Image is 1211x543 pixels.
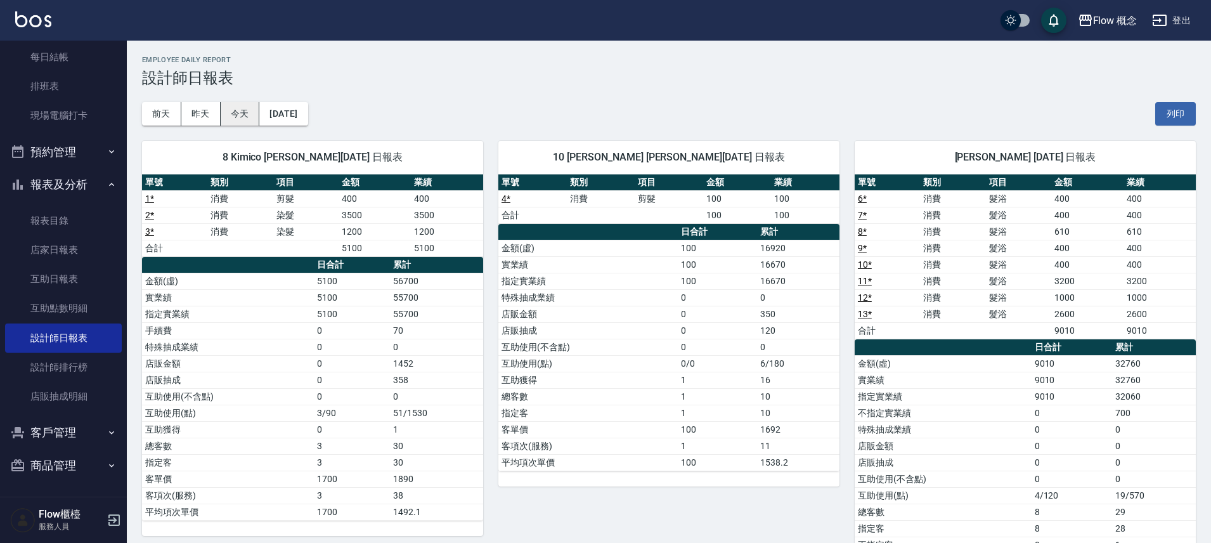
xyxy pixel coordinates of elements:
[498,207,567,223] td: 合計
[1051,289,1124,306] td: 1000
[339,240,411,256] td: 5100
[142,405,314,421] td: 互助使用(點)
[920,223,985,240] td: 消費
[390,454,483,471] td: 30
[157,151,468,164] span: 8 Kimico [PERSON_NAME][DATE] 日報表
[757,256,839,273] td: 16670
[142,306,314,322] td: 指定實業績
[1112,471,1196,487] td: 0
[986,223,1051,240] td: 髮浴
[314,257,390,273] th: 日合計
[855,322,920,339] td: 合計
[920,273,985,289] td: 消費
[757,454,839,471] td: 1538.2
[757,372,839,388] td: 16
[757,273,839,289] td: 16670
[703,174,772,191] th: 金額
[678,405,757,421] td: 1
[207,223,273,240] td: 消費
[855,174,1196,339] table: a dense table
[1032,487,1112,504] td: 4/120
[678,339,757,355] td: 0
[390,372,483,388] td: 358
[142,372,314,388] td: 店販抽成
[498,306,678,322] td: 店販金額
[498,256,678,273] td: 實業績
[273,223,339,240] td: 染髮
[986,240,1051,256] td: 髮浴
[142,289,314,306] td: 實業績
[314,372,390,388] td: 0
[1041,8,1066,33] button: save
[1051,174,1124,191] th: 金額
[1124,240,1196,256] td: 400
[142,388,314,405] td: 互助使用(不含點)
[855,504,1032,520] td: 總客數
[1032,405,1112,421] td: 0
[5,416,122,449] button: 客戶管理
[5,136,122,169] button: 預約管理
[390,289,483,306] td: 55700
[5,168,122,201] button: 報表及分析
[678,454,757,471] td: 100
[390,421,483,438] td: 1
[221,102,260,126] button: 今天
[1124,223,1196,240] td: 610
[390,306,483,322] td: 55700
[142,339,314,355] td: 特殊抽成業績
[411,207,483,223] td: 3500
[678,421,757,438] td: 100
[678,240,757,256] td: 100
[273,207,339,223] td: 染髮
[207,207,273,223] td: 消費
[273,174,339,191] th: 項目
[1032,372,1112,388] td: 9010
[498,224,839,471] table: a dense table
[498,174,567,191] th: 單號
[314,454,390,471] td: 3
[1051,273,1124,289] td: 3200
[1032,471,1112,487] td: 0
[1032,339,1112,356] th: 日合計
[757,306,839,322] td: 350
[678,438,757,454] td: 1
[498,174,839,224] table: a dense table
[314,355,390,372] td: 0
[390,273,483,289] td: 56700
[567,174,635,191] th: 類別
[757,438,839,454] td: 11
[314,388,390,405] td: 0
[207,190,273,207] td: 消費
[855,438,1032,454] td: 店販金額
[390,322,483,339] td: 70
[1051,306,1124,322] td: 2600
[1147,9,1196,32] button: 登出
[986,306,1051,322] td: 髮浴
[1124,289,1196,306] td: 1000
[339,190,411,207] td: 400
[411,240,483,256] td: 5100
[498,405,678,421] td: 指定客
[498,454,678,471] td: 平均項次單價
[390,405,483,421] td: 51/1530
[142,273,314,289] td: 金額(虛)
[920,306,985,322] td: 消費
[142,504,314,520] td: 平均項次單價
[757,388,839,405] td: 10
[1112,355,1196,372] td: 32760
[411,190,483,207] td: 400
[855,454,1032,471] td: 店販抽成
[920,174,985,191] th: 類別
[411,223,483,240] td: 1200
[142,471,314,487] td: 客單價
[757,405,839,421] td: 10
[142,174,483,257] table: a dense table
[411,174,483,191] th: 業績
[5,43,122,72] a: 每日結帳
[855,405,1032,421] td: 不指定實業績
[986,273,1051,289] td: 髮浴
[1124,207,1196,223] td: 400
[314,405,390,421] td: 3/90
[1093,13,1137,29] div: Flow 概念
[757,339,839,355] td: 0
